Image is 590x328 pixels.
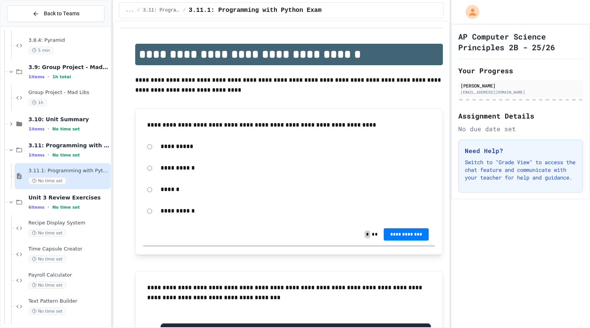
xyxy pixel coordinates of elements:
[48,152,49,158] span: •
[189,6,322,15] span: 3.11.1: Programming with Python Exam
[465,158,577,181] p: Switch to "Grade View" to access the chat feature and communicate with your teacher for help and ...
[143,7,180,13] span: 3.11: Programming with Python Exam
[52,127,80,132] span: No time set
[126,7,134,13] span: ...
[28,116,109,123] span: 3.10: Unit Summary
[28,205,45,210] span: 6 items
[28,177,66,185] span: No time set
[465,146,577,155] h3: Need Help?
[28,64,109,71] span: 3.9: Group Project - Mad Libs
[28,127,45,132] span: 1 items
[28,74,45,79] span: 1 items
[28,153,45,158] span: 1 items
[137,7,140,13] span: /
[28,220,109,226] span: Recipe Display System
[458,31,583,53] h1: AP Computer Science Principles 2B - 25/26
[28,47,53,54] span: 5 min
[183,7,186,13] span: /
[48,204,49,210] span: •
[461,89,581,95] div: [EMAIL_ADDRESS][DOMAIN_NAME]
[458,124,583,134] div: No due date set
[7,5,104,22] button: Back to Teams
[28,89,109,96] span: Group Project - Mad Libs
[28,308,66,315] span: No time set
[458,110,583,121] h2: Assignment Details
[458,65,583,76] h2: Your Progress
[28,246,109,252] span: Time Capsule Creator
[28,37,109,44] span: 3.8.4: Pyramid
[28,255,66,263] span: No time set
[28,99,47,106] span: 1h
[52,205,80,210] span: No time set
[28,272,109,279] span: Payroll Calculator
[48,74,49,80] span: •
[461,82,581,89] div: [PERSON_NAME]
[52,74,71,79] span: 1h total
[28,168,109,174] span: 3.11.1: Programming with Python Exam
[48,126,49,132] span: •
[28,229,66,237] span: No time set
[52,153,80,158] span: No time set
[28,298,109,305] span: Text Pattern Builder
[44,10,80,18] span: Back to Teams
[28,142,109,149] span: 3.11: Programming with Python Exam
[457,3,481,21] div: My Account
[28,194,109,201] span: Unit 3 Review Exercises
[28,282,66,289] span: No time set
